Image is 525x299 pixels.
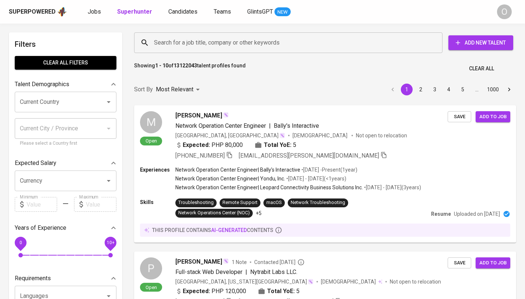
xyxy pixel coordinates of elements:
span: [PERSON_NAME] [175,257,222,266]
span: Save [451,113,468,121]
p: Sort By [134,85,153,94]
button: Go to page 2 [415,84,427,95]
div: macOS [266,199,282,206]
img: magic_wand.svg [279,133,285,138]
button: Open [104,97,114,107]
span: Add to job [479,259,507,267]
span: Jobs [88,8,101,15]
span: Open [143,138,160,144]
button: Add to job [476,111,510,123]
span: | [269,122,271,130]
span: Nytrabit Labs LLC. [250,268,297,275]
span: Contacted [DATE] [254,258,305,266]
p: Network Operation Center Engineer | Leopard Connectivity Business Solutions Inc. [175,184,363,191]
button: Go to page 4 [443,84,455,95]
div: Most Relevant [156,83,202,96]
span: [PERSON_NAME] [175,111,222,120]
span: Clear All [469,64,494,73]
div: O [497,4,512,19]
span: GlintsGPT [247,8,273,15]
p: • [DATE] - [DATE] ( <1 years ) [285,175,346,182]
button: Open [104,176,114,186]
b: Total YoE: [264,141,291,149]
a: Superpoweredapp logo [9,6,67,17]
span: Candidates [168,8,197,15]
button: Save [448,111,471,123]
span: Clear All filters [21,58,111,67]
a: Candidates [168,7,199,17]
h6: Filters [15,38,116,50]
img: magic_wand.svg [223,112,229,118]
div: P [140,257,162,279]
div: Troubleshooting [178,199,214,206]
span: [PHONE_NUMBER] [175,152,225,159]
p: Resume [431,210,451,218]
b: 13122043 [174,63,197,68]
span: 5 [296,287,300,296]
div: PHP 120,000 [175,287,246,296]
div: [GEOGRAPHIC_DATA], [GEOGRAPHIC_DATA] [175,132,285,139]
b: Expected: [183,141,210,149]
span: Add to job [479,113,507,121]
p: Expected Salary [15,159,56,168]
img: magic_wand.svg [308,279,314,285]
b: Total YoE: [267,287,295,296]
p: Network Operation Center Engineer | Yondu, Inc. [175,175,285,182]
b: 1 - 10 [155,63,168,68]
span: [DEMOGRAPHIC_DATA] [321,278,377,285]
span: Add New Talent [454,38,507,48]
a: GlintsGPT NEW [247,7,291,17]
div: … [471,86,483,93]
span: [DEMOGRAPHIC_DATA] [293,132,349,139]
button: Clear All filters [15,56,116,70]
p: Talent Demographics [15,80,69,89]
div: [GEOGRAPHIC_DATA], [US_STATE][GEOGRAPHIC_DATA] [175,278,314,285]
input: Value [86,197,116,212]
div: Network Troubleshooting [291,199,345,206]
span: Save [451,259,468,267]
span: NEW [274,8,291,16]
p: Skills [140,198,175,206]
button: Go to page 1000 [485,84,501,95]
span: AI-generated [211,227,247,233]
span: Network Operation Center Engineer [175,122,266,129]
img: app logo [57,6,67,17]
p: Please select a Country first [20,140,111,147]
div: Years of Experience [15,221,116,235]
button: Save [448,257,471,269]
button: Clear All [466,62,497,75]
img: magic_wand.svg [223,258,229,264]
div: Talent Demographics [15,77,116,92]
span: | [245,268,247,277]
input: Value [27,197,57,212]
div: Superpowered [9,8,56,16]
p: Requirements [15,274,51,283]
p: this profile contains contents [152,226,273,234]
span: [EMAIL_ADDRESS][PERSON_NAME][DOMAIN_NAME] [239,152,379,159]
p: • [DATE] - [DATE] ( 3 years ) [363,184,421,191]
a: Teams [214,7,232,17]
span: Open [143,284,160,291]
a: Jobs [88,7,102,17]
div: PHP 80,000 [175,141,243,149]
nav: pagination navigation [386,84,516,95]
button: Add New Talent [448,35,513,50]
span: Bally's Interactive [274,122,319,129]
div: M [140,111,162,133]
b: Superhunter [117,8,152,15]
span: 5 [293,141,296,149]
div: Remote Support [223,199,258,206]
div: Expected Salary [15,156,116,170]
b: Expected: [183,287,210,296]
p: Showing of talent profiles found [134,62,246,75]
button: Go to next page [503,84,515,95]
a: MOpen[PERSON_NAME]Network Operation Center Engineer|Bally's Interactive[GEOGRAPHIC_DATA], [GEOGRA... [134,105,516,243]
span: 0 [19,240,22,245]
span: Teams [214,8,231,15]
div: Network Operations Center (NOC) [178,210,250,217]
p: Not open to relocation [390,278,441,285]
button: Go to page 5 [457,84,469,95]
a: Superhunter [117,7,154,17]
p: Not open to relocation [356,132,407,139]
p: Network Operation Center Engineer | Bally's Interactive [175,166,300,173]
